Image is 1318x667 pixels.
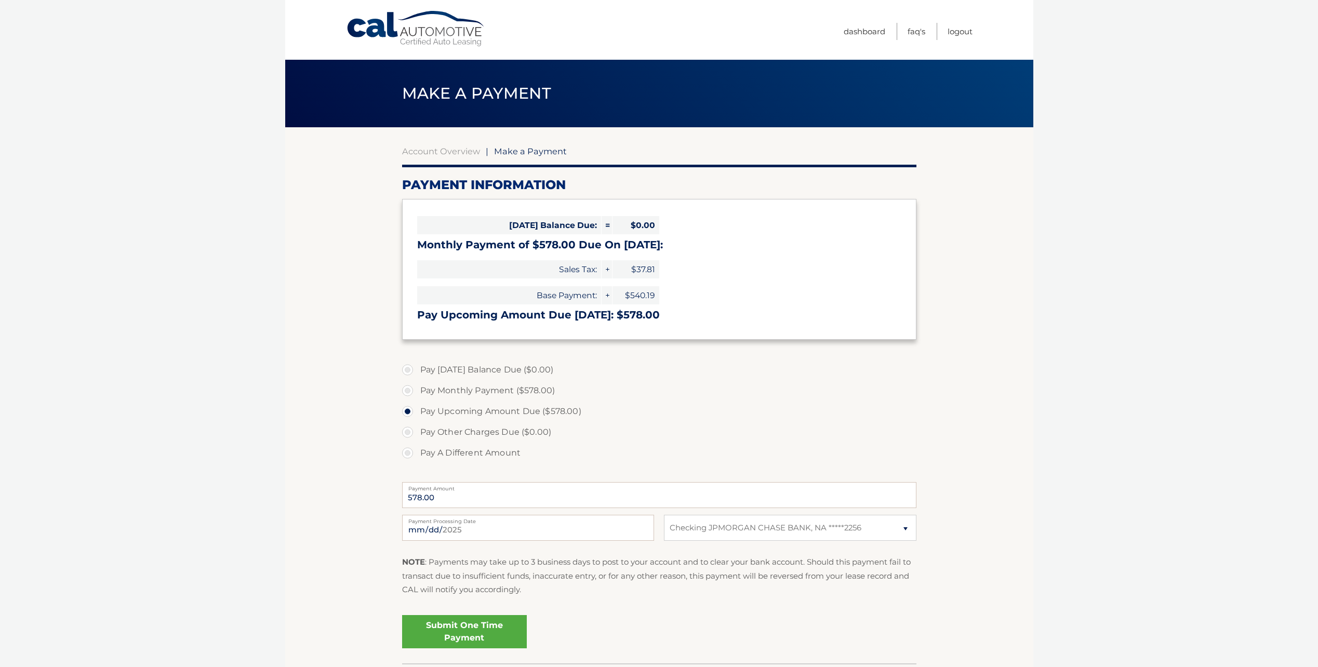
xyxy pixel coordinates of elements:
label: Pay Other Charges Due ($0.00) [402,422,916,443]
label: Pay A Different Amount [402,443,916,463]
label: Pay Monthly Payment ($578.00) [402,380,916,401]
a: Cal Automotive [346,10,486,47]
input: Payment Amount [402,482,916,508]
span: Make a Payment [494,146,567,156]
label: Pay [DATE] Balance Due ($0.00) [402,359,916,380]
h3: Pay Upcoming Amount Due [DATE]: $578.00 [417,309,901,322]
label: Pay Upcoming Amount Due ($578.00) [402,401,916,422]
span: [DATE] Balance Due: [417,216,601,234]
span: | [486,146,488,156]
a: Account Overview [402,146,480,156]
a: FAQ's [908,23,925,40]
strong: NOTE [402,557,425,567]
span: = [602,216,612,234]
a: Logout [948,23,973,40]
span: Sales Tax: [417,260,601,278]
p: : Payments may take up to 3 business days to post to your account and to clear your bank account.... [402,555,916,596]
span: $540.19 [613,286,659,304]
span: Base Payment: [417,286,601,304]
span: + [602,260,612,278]
span: Make a Payment [402,84,551,103]
span: + [602,286,612,304]
label: Payment Processing Date [402,515,654,523]
h3: Monthly Payment of $578.00 Due On [DATE]: [417,238,901,251]
label: Payment Amount [402,482,916,490]
a: Submit One Time Payment [402,615,527,648]
input: Payment Date [402,515,654,541]
span: $0.00 [613,216,659,234]
span: $37.81 [613,260,659,278]
a: Dashboard [844,23,885,40]
h2: Payment Information [402,177,916,193]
